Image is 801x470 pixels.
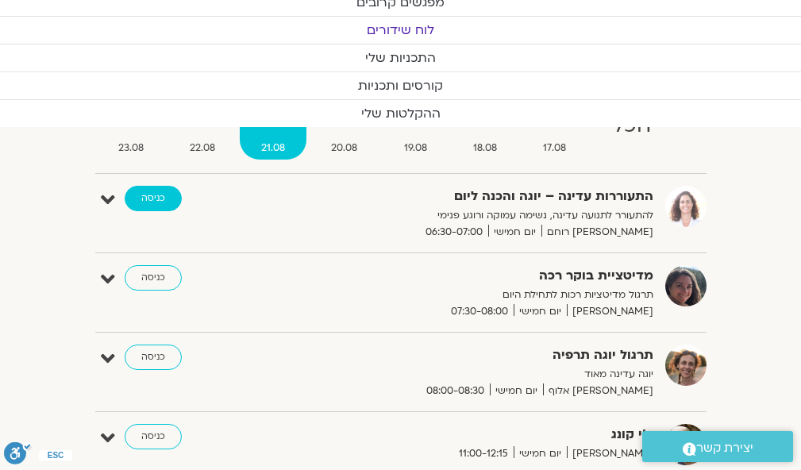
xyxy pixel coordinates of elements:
[453,445,514,462] span: 11:00-12:15
[312,186,653,207] strong: התעוררות עדינה – יוגה והכנה ליום
[543,383,653,399] span: [PERSON_NAME] אלוף
[488,224,541,241] span: יום חמישי
[97,140,165,156] span: 23.08
[312,207,653,224] p: להתעורר לתנועה עדינה, נשימה עמוקה ורוגע פנימי
[97,96,165,160] a: ש23.08
[312,345,653,366] strong: תרגול יוגה תרפיה
[383,96,449,160] a: ג19.08
[514,445,567,462] span: יום חמישי
[312,424,653,445] strong: צ'י קונג
[522,96,587,160] a: א17.08
[310,96,379,160] a: ד20.08
[312,265,653,287] strong: מדיטציית בוקר רכה
[591,96,672,160] a: הכל
[383,140,449,156] span: 19.08
[567,445,653,462] span: [PERSON_NAME]
[125,265,182,291] a: כניסה
[240,140,306,156] span: 21.08
[168,96,237,160] a: ו22.08
[452,96,518,160] a: ב18.08
[125,186,182,211] a: כניסה
[490,383,543,399] span: יום חמישי
[696,437,753,459] span: יצירת קשר
[567,303,653,320] span: [PERSON_NAME]
[312,287,653,303] p: תרגול מדיטציות רכות לתחילת היום
[642,431,793,462] a: יצירת קשר
[310,140,379,156] span: 20.08
[452,140,518,156] span: 18.08
[312,366,653,383] p: יוגה עדינה מאוד
[240,96,306,160] a: ה21.08
[125,345,182,370] a: כניסה
[445,303,514,320] span: 07:30-08:00
[514,303,567,320] span: יום חמישי
[522,140,587,156] span: 17.08
[420,224,488,241] span: 06:30-07:00
[541,224,653,241] span: [PERSON_NAME] רוחם
[421,383,490,399] span: 08:00-08:30
[125,424,182,449] a: כניסה
[168,140,237,156] span: 22.08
